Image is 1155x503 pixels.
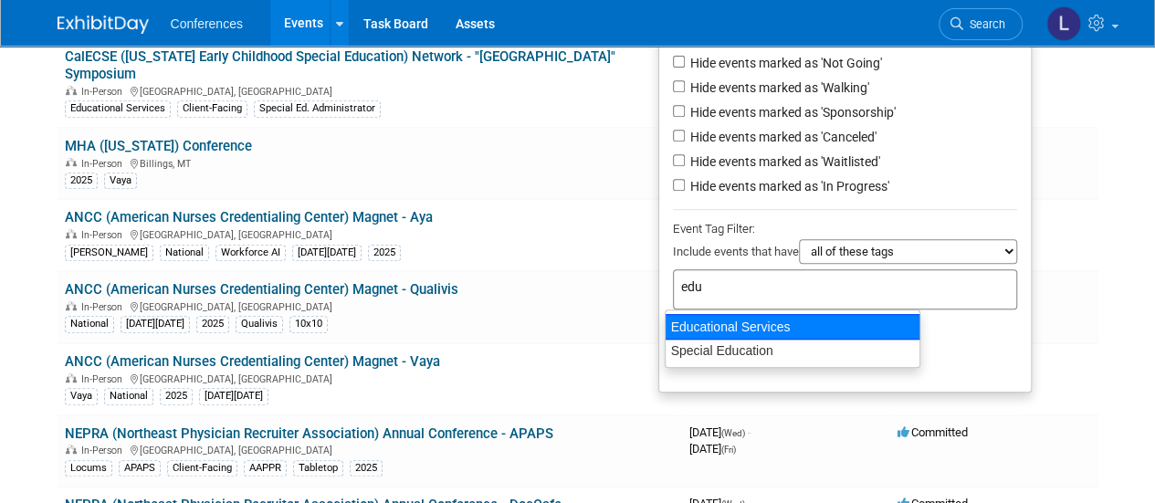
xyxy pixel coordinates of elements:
img: ExhibitDay [58,16,149,34]
span: (Fri) [721,445,736,455]
div: Educational Services [665,314,920,340]
div: [GEOGRAPHIC_DATA], [GEOGRAPHIC_DATA] [65,299,675,313]
div: 2025 [350,460,383,477]
div: [GEOGRAPHIC_DATA], [GEOGRAPHIC_DATA] [65,371,675,385]
span: In-Person [81,373,128,385]
div: [GEOGRAPHIC_DATA], [GEOGRAPHIC_DATA] [65,442,675,456]
a: CalECSE ([US_STATE] Early Childhood Special Education) Network - "[GEOGRAPHIC_DATA]" Symposium [65,48,615,82]
img: Lisa Hampton [1046,6,1081,41]
label: Hide events marked as 'Waitlisted' [687,152,880,171]
div: 10x10 [289,316,328,332]
div: 2025 [65,173,98,189]
span: [DATE] [689,442,736,456]
div: National [65,316,114,332]
div: [DATE][DATE] [121,316,190,332]
img: In-Person Event [66,301,77,310]
div: 2025 [368,245,401,261]
span: Committed [898,425,968,439]
span: In-Person [81,158,128,170]
label: Hide events marked as 'Not Going' [687,54,882,72]
span: (Wed) [721,428,745,438]
img: In-Person Event [66,445,77,454]
div: National [104,388,153,404]
span: Search [963,17,1005,31]
img: In-Person Event [66,158,77,167]
div: 2025 [160,388,193,404]
img: In-Person Event [66,229,77,238]
div: APAPS [119,460,161,477]
span: - [748,425,751,439]
div: Educational Services [65,100,171,117]
div: Include events that have [673,239,1017,269]
a: ANCC (American Nurses Credentialing Center) Magnet - Vaya [65,353,440,370]
img: In-Person Event [66,86,77,95]
span: In-Person [81,445,128,456]
div: National [160,245,209,261]
div: Tabletop [293,460,343,477]
a: MHA ([US_STATE]) Conference [65,138,252,154]
div: AAPPR [244,460,287,477]
a: ANCC (American Nurses Credentialing Center) Magnet - Qualivis [65,281,458,298]
span: [DATE] [689,425,751,439]
span: In-Person [81,301,128,313]
span: In-Person [81,229,128,241]
div: Vaya [65,388,98,404]
label: Hide events marked as 'Sponsorship' [687,103,896,121]
a: NEPRA (Northeast Physician Recruiter Association) Annual Conference - APAPS [65,425,553,442]
input: Type tag and hit enter [681,278,937,296]
a: Search [939,8,1023,40]
div: Workforce AI [215,245,286,261]
span: In-Person [81,86,128,98]
div: Locums [65,460,112,477]
div: [PERSON_NAME] [65,245,153,261]
a: ANCC (American Nurses Credentialing Center) Magnet - Aya [65,209,433,225]
div: [DATE][DATE] [199,388,268,404]
div: 2025 [196,316,229,332]
label: Hide events marked as 'In Progress' [687,177,889,195]
div: Vaya [104,173,137,189]
div: Client-Facing [177,100,247,117]
div: [DATE][DATE] [292,245,362,261]
div: Billings, MT [65,155,675,170]
div: [GEOGRAPHIC_DATA], [GEOGRAPHIC_DATA] [65,226,675,241]
div: Event Tag Filter: [673,218,1017,239]
div: Special Education [666,339,919,362]
label: Hide events marked as 'Walking' [687,79,869,97]
div: Client-Facing [167,460,237,477]
div: Special Ed. Administrator [254,100,381,117]
label: Hide events marked as 'Canceled' [687,128,877,146]
div: [GEOGRAPHIC_DATA], [GEOGRAPHIC_DATA] [65,83,675,98]
div: Qualivis [236,316,283,332]
span: Conferences [171,16,243,31]
img: In-Person Event [66,373,77,382]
